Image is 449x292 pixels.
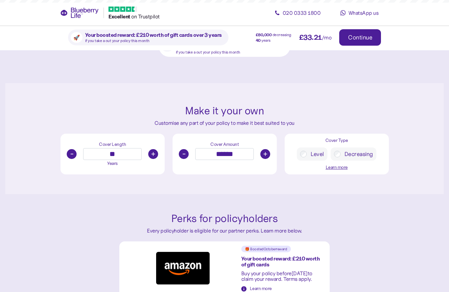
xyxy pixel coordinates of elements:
button: + [260,149,270,159]
a: 020 0333 1800 [268,6,327,19]
label: Decreasing [341,151,373,157]
span: £ 80,000 [256,33,272,37]
span: 020 0333 1800 [283,10,321,16]
div: Cover Amount [210,141,239,148]
span: /mo [322,35,332,40]
button: Continue [339,29,381,46]
div: Years [107,160,118,167]
span: £ 33.21 [299,34,322,41]
button: - [67,149,77,159]
span: decreasing [272,33,291,37]
div: Every policyholder is eligible for our partner perks. Learn more below. [123,227,326,235]
div: Buy your policy before [DATE] to claim your reward. Terms apply. [241,271,324,282]
span: WhatsApp us [348,10,379,16]
span: 🎁 Boosted October reward [245,246,287,252]
button: + [148,149,158,159]
div: Cover Length [99,141,126,148]
span: Your boosted reward: £210 worth of gift cards over 3 years [85,32,222,37]
label: Level [307,151,324,157]
div: Cover Type [325,137,348,144]
span: 40 [256,38,261,42]
div: Make it your own [154,103,295,119]
button: - [179,149,189,159]
span: 🚀 [73,35,80,40]
div: Perks for policyholders [123,211,326,227]
span: years [261,38,271,42]
div: Continue [348,34,372,40]
span: if you take a out your policy this month [176,50,240,55]
span: Excellent ️ [108,13,131,20]
div: Customise any part of your policy to make it best suited to you [154,119,295,127]
button: Learn more [326,164,348,171]
span: if you take a out your policy this month [85,38,150,43]
img: Amazon [156,252,210,284]
span: on Trustpilot [131,13,160,20]
a: WhatsApp us [330,6,389,19]
div: Your boosted reward: £210 worth of gift cards [241,256,324,267]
